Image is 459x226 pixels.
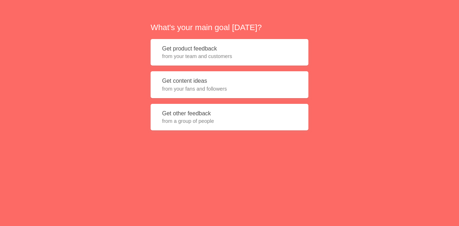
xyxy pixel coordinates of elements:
button: Get other feedbackfrom a group of people [151,104,308,131]
span: from a group of people [162,117,297,125]
span: from your team and customers [162,53,297,60]
h2: What's your main goal [DATE]? [151,22,308,33]
span: from your fans and followers [162,85,297,92]
button: Get product feedbackfrom your team and customers [151,39,308,66]
button: Get content ideasfrom your fans and followers [151,71,308,98]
